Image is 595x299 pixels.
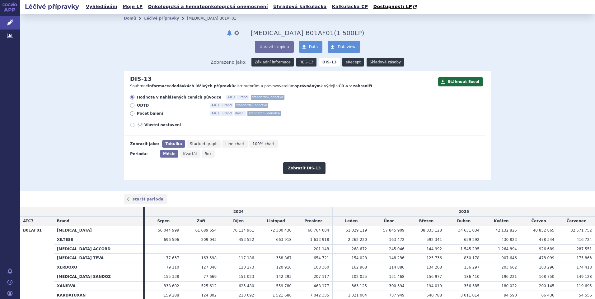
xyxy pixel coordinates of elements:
[164,274,179,279] span: 155 338
[182,217,220,226] td: Září
[426,247,442,251] span: 144 992
[251,58,294,67] a: Základní informace
[201,293,217,297] span: 124 802
[239,237,254,242] span: 453 522
[445,217,482,226] td: Duben
[541,293,554,297] span: 66 436
[276,284,292,288] span: 559 780
[276,274,292,279] span: 142 393
[205,152,212,156] span: Rok
[54,254,143,263] th: [MEDICAL_DATA] TEVA
[408,217,445,226] td: Březen
[164,237,179,242] span: 696 596
[389,284,405,288] span: 300 394
[20,2,84,11] h2: Léčivé přípravky
[576,274,592,279] span: 149 128
[334,29,364,37] span: ( LP)
[539,284,555,288] span: 200 145
[426,284,442,288] span: 194 019
[54,263,143,272] th: XERDOXO
[270,228,292,232] span: 72 300 430
[253,247,254,251] span: -
[239,293,254,297] span: 213 092
[501,265,517,269] span: 203 662
[310,237,329,242] span: 1 633 918
[389,237,405,242] span: 163 472
[124,16,136,21] a: Domů
[239,256,254,260] span: 117 186
[483,217,520,226] td: Květen
[210,103,221,108] span: ATC7
[145,207,332,216] td: 2024
[23,219,34,223] span: ATC7
[346,228,367,232] span: 61 029 119
[247,111,281,116] span: standardní jednotka
[389,265,405,269] span: 114 886
[163,152,175,156] span: Měsíc
[276,237,292,242] span: 663 918
[124,194,167,204] a: starší perioda
[498,247,517,251] span: 1 264 894
[187,14,244,23] li: Rivaroxaban B01AF01
[54,244,143,254] th: [MEDICAL_DATA] ACCORD
[464,284,480,288] span: 356 385
[460,247,479,251] span: 1 545 295
[458,228,480,232] span: 34 651 034
[352,284,367,288] span: 363 125
[389,274,405,279] span: 131 468
[520,217,557,226] td: Červen
[137,103,205,108] span: ODTD
[276,256,292,260] span: 358 867
[539,274,555,279] span: 168 750
[438,77,483,86] button: Stáhnout Excel
[148,84,169,88] strong: informace
[296,58,316,67] a: REG-13
[501,274,517,279] span: 196 221
[195,228,217,232] span: 61 689 654
[225,142,245,146] span: Line chart
[464,265,480,269] span: 136 297
[144,16,179,21] a: Léčivé přípravky
[178,247,179,251] span: -
[211,58,247,67] span: Zobrazeno jako:
[200,237,217,242] span: -209 043
[201,265,217,269] span: 127 348
[183,152,197,156] span: Kvartál
[137,95,221,100] span: Hodnota v nahlášených cenách původce
[426,274,442,279] span: 156 977
[166,256,179,260] span: 77 637
[130,140,159,148] div: Zobrazit jako:
[226,95,237,100] span: ATC7
[146,2,270,11] a: Onkologická a hematoonkologická onemocnění
[171,84,234,88] strong: dodávkách léčivých přípravků
[352,247,367,251] span: 268 672
[501,237,517,242] span: 430 823
[235,103,268,108] span: standardní jednotka
[348,293,367,297] span: 1 321 004
[460,293,479,297] span: 3 011 014
[319,58,340,67] strong: DIS-13
[314,247,329,251] span: 201 143
[314,256,329,260] span: 654 721
[495,228,517,232] span: 42 132 825
[314,265,329,269] span: 108 360
[501,256,517,260] span: 907 646
[504,293,517,297] span: 94 590
[233,228,254,232] span: 76 114 961
[276,265,292,269] span: 120 916
[420,228,442,232] span: 38 333 128
[308,228,329,232] span: 60 764 084
[383,228,405,232] span: 57 845 909
[210,111,221,116] span: ATC7
[164,284,179,288] span: 338 602
[501,284,517,288] span: 180 022
[309,45,318,49] span: Data
[389,256,405,260] span: 148 236
[215,247,217,251] span: -
[332,217,370,226] td: Leden
[221,111,233,116] span: Brand
[257,217,295,226] td: Listopad
[426,256,442,260] span: 125 736
[158,228,179,232] span: 56 044 999
[352,265,367,269] span: 162 968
